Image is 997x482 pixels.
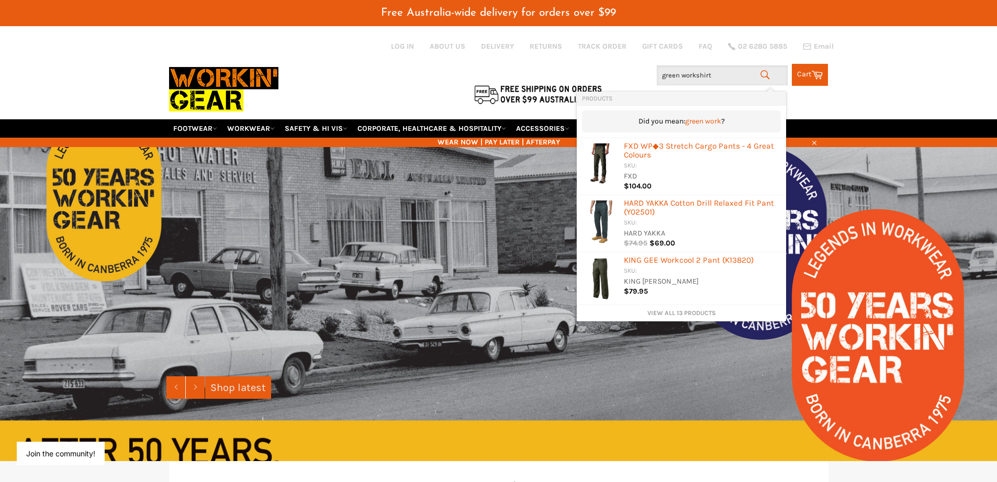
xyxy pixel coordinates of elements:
[481,41,514,51] a: DELIVERY
[587,116,776,127] p: Did you mean: ?
[624,182,652,190] span: $104.00
[381,7,616,18] span: Free Australia-wide delivery for orders over $99
[582,257,619,301] img: K13820_GREEN_200x.jpg
[685,116,721,127] a: green work
[577,252,786,306] li: Products: KING GEE Workcool 2 Pant (K13820)
[738,43,787,50] span: 02 6280 5885
[577,92,786,105] li: Products
[391,42,414,51] a: Log in
[169,60,278,119] img: Workin Gear leaders in Workwear, Safety Boots, PPE, Uniforms. Australia's No.1 in Workwear
[803,42,834,51] a: Email
[205,376,271,399] a: Shop latest
[223,119,279,138] a: WORKWEAR
[577,138,786,195] li: Products: FXD WP◆3 Stretch Cargo Pants - 4 Great Colours
[624,287,648,296] span: $79.95
[642,41,683,51] a: GIFT CARDS
[624,161,781,171] div: SKU:
[792,64,828,86] a: Cart
[586,143,615,187] img: WP3_GRN-removebg-preview_200x.png
[624,239,647,248] s: $74.95
[169,119,221,138] a: FOOTWEAR
[584,200,617,244] img: Y02501-grn-2_200x.png
[649,239,675,248] span: $69.00
[353,119,510,138] a: CORPORATE, HEALTHCARE & HOSPITALITY
[577,305,786,321] li: View All
[699,41,712,51] a: FAQ
[728,43,787,50] a: 02 6280 5885
[814,43,834,50] span: Email
[582,309,781,318] a: View all 13 products
[624,228,781,239] div: HARD YAKKA
[169,137,828,147] span: WEAR NOW | PAY LATER | AFTERPAY
[624,266,781,276] div: SKU:
[577,195,786,252] li: Products: HARD YAKKA Cotton Drill Relaxed Fit Pant (Y02501)
[578,41,626,51] a: TRACK ORDER
[624,199,781,218] div: HARD YAKKA Cotton Drill Relaxed Fit Pant (Y02501)
[624,142,781,161] div: FXD WP◆3 Stretch Cargo Pants - 4 Great Colours
[624,256,781,266] div: KING GEE Workcool 2 Pant (K13820)
[281,119,352,138] a: SAFETY & HI VIS
[473,83,603,105] img: Flat $9.95 shipping Australia wide
[577,105,786,138] li: Did you mean
[512,119,574,138] a: ACCESSORIES
[624,171,781,182] div: FXD
[530,41,562,51] a: RETURNS
[624,218,781,228] div: SKU:
[575,119,646,138] a: RE-WORKIN' GEAR
[26,449,95,458] button: Join the community!
[624,276,781,287] div: KING [PERSON_NAME]
[430,41,465,51] a: ABOUT US
[657,65,788,85] input: Search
